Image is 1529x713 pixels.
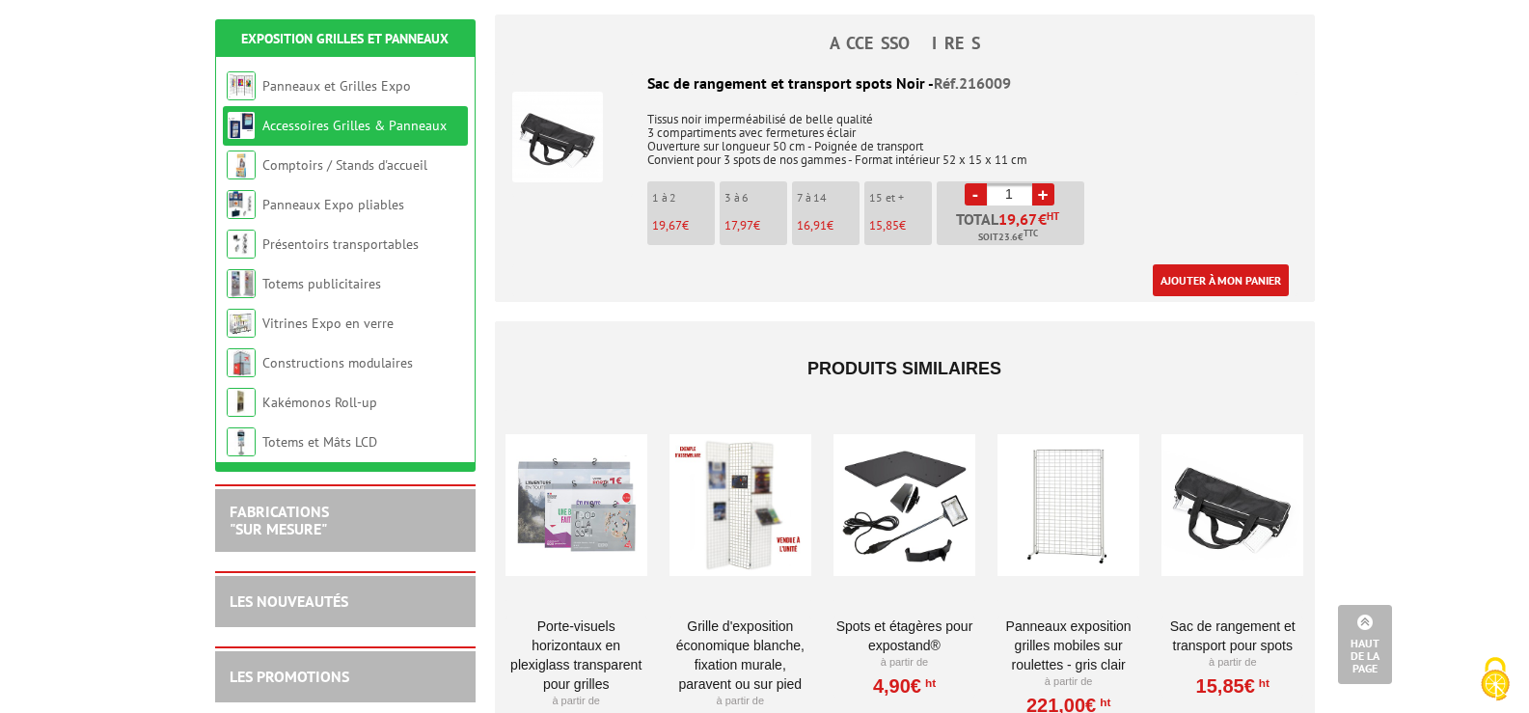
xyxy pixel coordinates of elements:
span: 19,67 [652,217,682,233]
p: À partir de [833,655,975,671]
img: Vitrines Expo en verre [227,309,256,338]
a: Spots et Étagères pour ExpoStand® [833,617,975,655]
h4: ACCESSOIRES [495,34,1315,53]
a: 221,00€HT [1026,699,1110,711]
a: Panneaux Expo pliables [262,196,404,213]
a: Panneaux Exposition Grilles mobiles sur roulettes - gris clair [997,617,1139,674]
div: Sac de rangement et transport spots Noir - [512,72,1297,95]
span: 23.6 [998,230,1018,245]
img: Sac de rangement et transport spots Noir [512,92,603,182]
img: Cookies (fenêtre modale) [1471,655,1519,703]
a: 15,85€HT [1196,680,1270,692]
a: FABRICATIONS"Sur Mesure" [230,502,329,538]
a: + [1032,183,1054,206]
a: Ajouter à mon panier [1153,264,1289,296]
span: Soit € [978,230,1038,245]
a: Exposition Grilles et Panneaux [241,30,449,47]
button: Cookies (fenêtre modale) [1461,647,1529,713]
a: - [965,183,987,206]
p: À partir de [669,694,811,709]
a: LES NOUVEAUTÉS [230,591,348,611]
img: Présentoirs transportables [227,230,256,259]
a: 4,90€HT [873,680,936,692]
span: 19,67 [998,211,1038,227]
span: 17,97 [724,217,753,233]
a: Totems publicitaires [262,275,381,292]
p: À partir de [997,674,1139,690]
p: € [869,219,932,233]
a: Kakémonos Roll-up [262,394,377,411]
p: 1 à 2 [652,191,715,205]
span: 16,91 [797,217,827,233]
span: € [998,211,1059,227]
a: Porte-visuels horizontaux en plexiglass transparent pour grilles [505,617,647,694]
img: Kakémonos Roll-up [227,388,256,417]
a: Totems et Mâts LCD [262,433,377,451]
sup: HT [921,676,936,690]
p: € [652,219,715,233]
a: Haut de la page [1338,605,1392,684]
a: Sac de rangement et transport pour spots [1161,617,1303,655]
a: Constructions modulaires [262,354,413,371]
a: Grille d'exposition économique blanche, fixation murale, paravent ou sur pied [669,617,811,694]
a: Présentoirs transportables [262,235,419,253]
span: Produits similaires [807,359,1001,378]
sup: HT [1047,209,1059,223]
a: LES PROMOTIONS [230,667,349,686]
sup: TTC [1024,228,1038,238]
p: À partir de [505,694,647,709]
p: Tissus noir imperméabilisé de belle qualité 3 compartiments avec fermetures éclair Ouverture sur ... [512,99,1297,167]
img: Accessoires Grilles & Panneaux [227,111,256,140]
img: Totems publicitaires [227,269,256,298]
a: Panneaux et Grilles Expo [262,77,411,95]
p: € [797,219,860,233]
p: € [724,219,787,233]
sup: HT [1096,696,1110,709]
p: À partir de [1161,655,1303,671]
span: 15,85 [869,217,899,233]
img: Comptoirs / Stands d'accueil [227,151,256,179]
p: Total [942,211,1084,245]
span: Réf.216009 [934,73,1011,93]
img: Constructions modulaires [227,348,256,377]
img: Panneaux Expo pliables [227,190,256,219]
img: Totems et Mâts LCD [227,427,256,456]
sup: HT [1255,676,1270,690]
a: Vitrines Expo en verre [262,315,394,332]
a: Accessoires Grilles & Panneaux [262,117,447,134]
img: Panneaux et Grilles Expo [227,71,256,100]
p: 3 à 6 [724,191,787,205]
p: 15 et + [869,191,932,205]
p: 7 à 14 [797,191,860,205]
a: Comptoirs / Stands d'accueil [262,156,427,174]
